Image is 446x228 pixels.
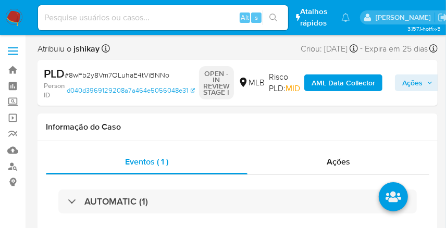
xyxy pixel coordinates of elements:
[395,74,440,91] button: Ações
[365,43,428,55] span: Expira em 25 dias
[38,11,288,24] input: Pesquise usuários ou casos...
[312,74,375,91] b: AML Data Collector
[67,81,195,99] a: d040d3969129208a7a464e5056048e31
[58,189,417,213] div: AUTOMATIC (1)
[286,82,300,94] span: MID
[241,12,249,22] span: Alt
[269,71,300,94] span: Risco PLD:
[38,43,100,55] span: Atribuiu o
[46,122,429,132] h1: Informação do Caso
[360,42,363,56] span: -
[65,70,169,80] span: # 8wFb2y8Vm7OLuhaE4tViBNNo
[71,43,100,55] b: jshikay
[44,81,65,99] b: Person ID
[304,74,382,91] button: AML Data Collector
[341,13,350,22] a: Notificações
[238,77,265,88] div: MLB
[84,196,148,207] h3: AUTOMATIC (1)
[199,66,234,99] p: OPEN - IN REVIEW STAGE I
[301,42,358,56] div: Criou: [DATE]
[44,65,65,82] b: PLD
[125,156,168,168] span: Eventos ( 1 )
[255,12,258,22] span: s
[376,12,435,22] p: jonathan.shikay@mercadolivre.com
[301,6,331,28] span: Atalhos rápidos
[327,156,350,168] span: Ações
[402,74,423,91] span: Ações
[263,10,284,25] button: search-icon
